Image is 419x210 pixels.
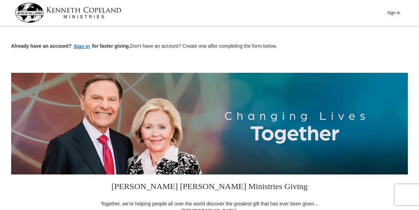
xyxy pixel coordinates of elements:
[11,42,408,50] p: Don't have an account? Create one after completing the form below.
[15,3,121,23] img: kcm-header-logo.svg
[11,43,130,49] strong: Already have an account? for faster giving.
[96,174,323,200] h3: [PERSON_NAME] [PERSON_NAME] Ministries Giving
[72,42,92,50] button: Sign in
[383,7,404,18] button: Sign In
